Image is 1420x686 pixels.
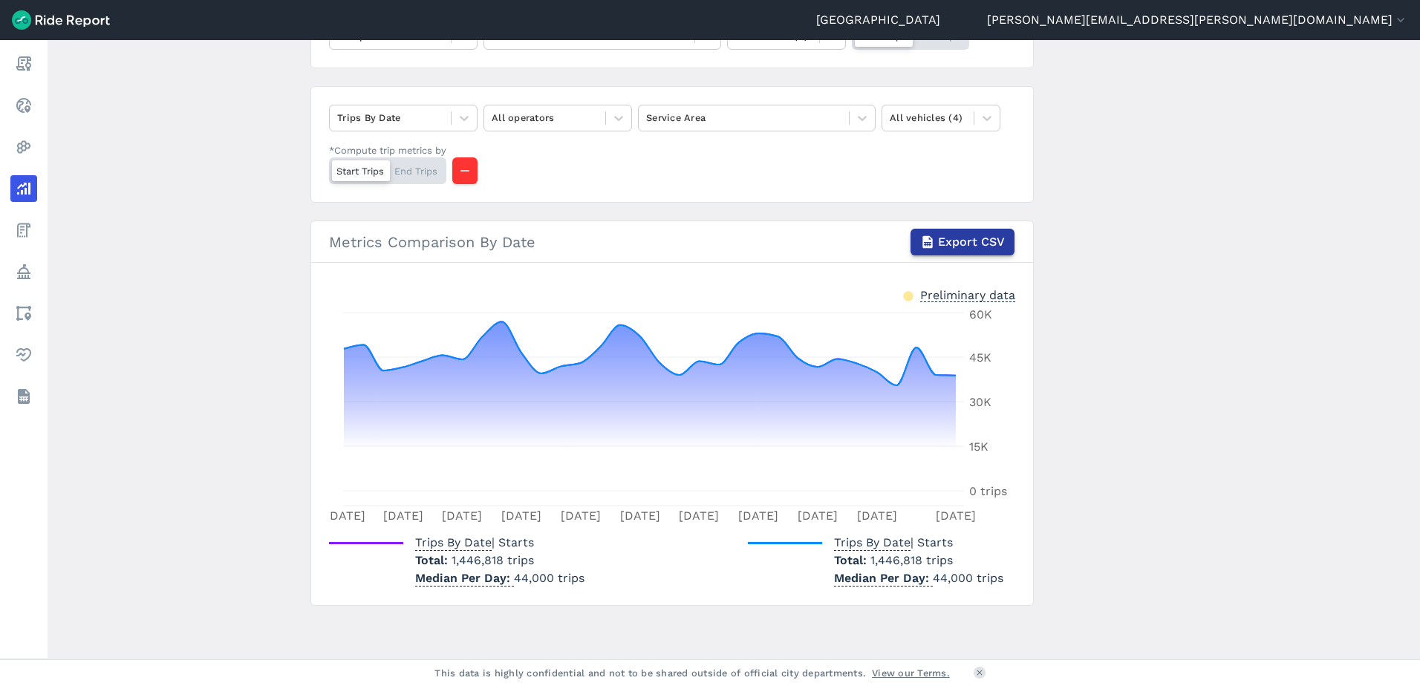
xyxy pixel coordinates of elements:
a: Report [10,50,37,77]
tspan: [DATE] [798,509,838,523]
tspan: [DATE] [501,509,541,523]
span: | Starts [834,535,953,549]
a: [GEOGRAPHIC_DATA] [816,11,940,29]
a: Heatmaps [10,134,37,160]
tspan: [DATE] [679,509,719,523]
p: 44,000 trips [834,569,1003,587]
span: Export CSV [938,233,1005,251]
tspan: [DATE] [738,509,778,523]
span: 1,446,818 trips [452,553,534,567]
span: | Starts [415,535,534,549]
a: Analyze [10,175,37,202]
tspan: 30K [969,395,991,409]
tspan: 60K [969,307,992,321]
tspan: [DATE] [857,509,897,523]
button: [PERSON_NAME][EMAIL_ADDRESS][PERSON_NAME][DOMAIN_NAME] [987,11,1408,29]
button: Export CSV [911,229,1014,255]
span: Total [834,553,870,567]
a: Health [10,342,37,368]
tspan: [DATE] [936,509,976,523]
a: Realtime [10,92,37,119]
a: Fees [10,217,37,244]
tspan: [DATE] [325,509,365,523]
div: Preliminary data [920,287,1015,302]
tspan: [DATE] [620,509,660,523]
tspan: 0 trips [969,484,1007,498]
span: Median Per Day [834,566,933,587]
tspan: [DATE] [442,509,482,523]
tspan: 45K [969,350,991,365]
p: 44,000 trips [415,569,584,587]
tspan: [DATE] [383,509,423,523]
span: 1,446,818 trips [870,553,953,567]
span: Total [415,553,452,567]
a: Policy [10,258,37,285]
tspan: [DATE] [561,509,601,523]
span: Median Per Day [415,566,514,587]
div: Metrics Comparison By Date [329,229,1015,255]
span: Trips By Date [834,531,911,551]
a: View our Terms. [872,666,950,680]
div: *Compute trip metrics by [329,143,446,157]
span: Trips By Date [415,531,492,551]
a: Datasets [10,383,37,410]
a: Areas [10,300,37,327]
img: Ride Report [12,10,110,30]
tspan: 15K [969,440,989,454]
